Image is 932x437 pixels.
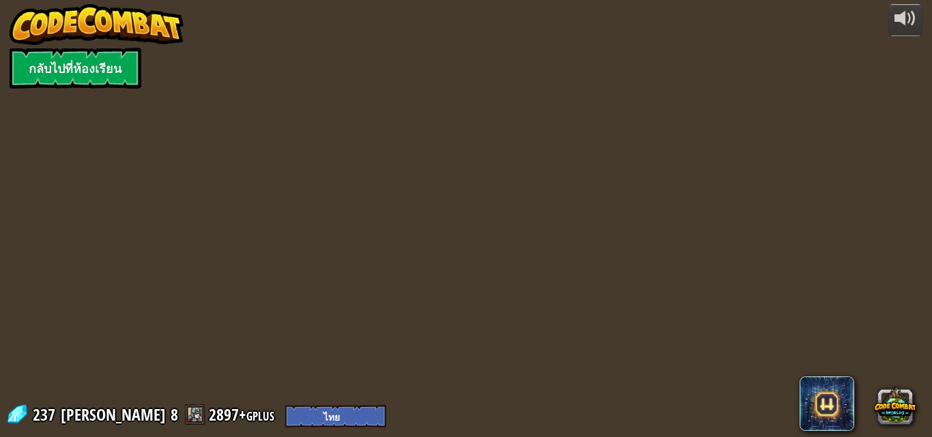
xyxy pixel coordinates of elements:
a: 2897+gplus [209,404,278,425]
span: 8 [171,404,178,425]
a: กลับไปที่ห้องเรียน [10,48,141,89]
span: [PERSON_NAME] [61,404,166,426]
img: CodeCombat - Learn how to code by playing a game [10,4,184,45]
button: ปรับระดับเสียง [888,4,922,36]
span: 237 [33,404,59,425]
